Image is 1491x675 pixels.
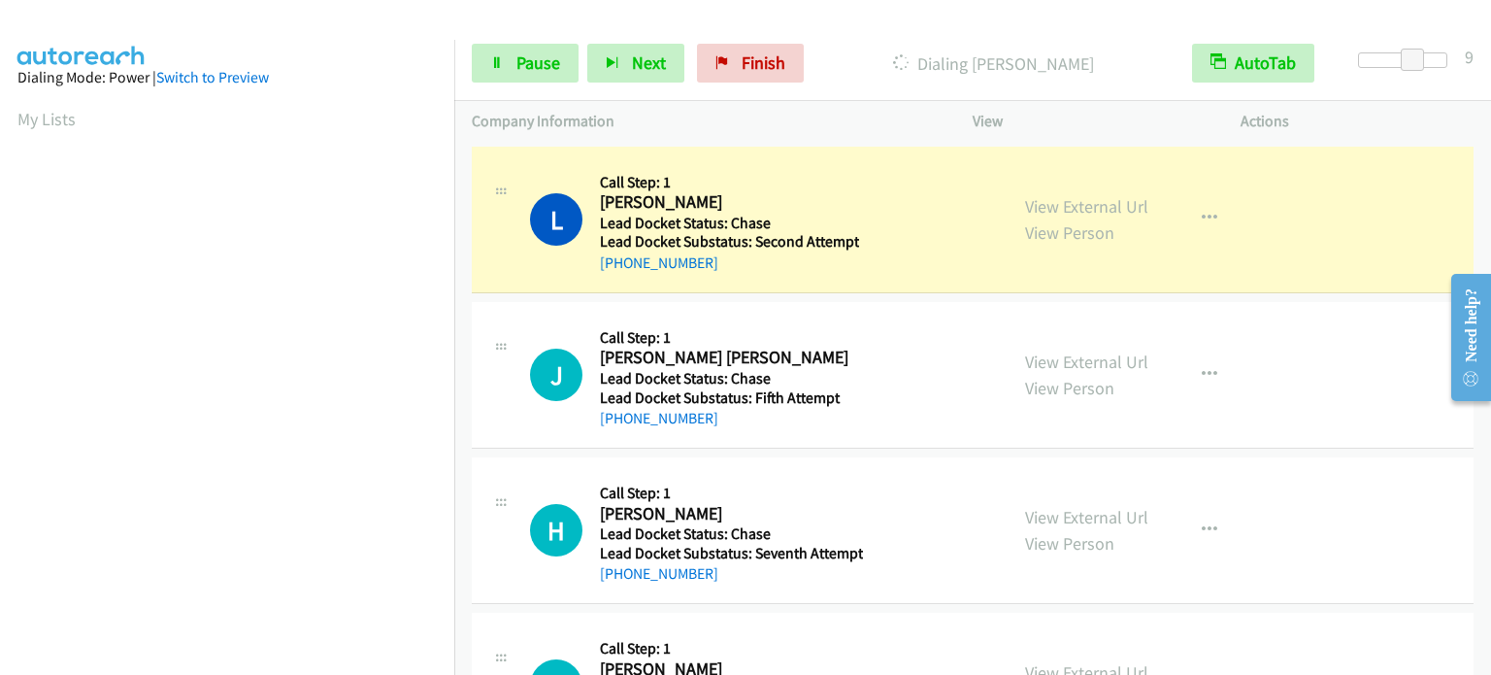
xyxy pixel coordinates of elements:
[600,214,859,233] h5: Lead Docket Status: Chase
[697,44,804,83] a: Finish
[600,253,718,272] a: [PHONE_NUMBER]
[1241,110,1474,133] p: Actions
[600,191,858,214] h2: [PERSON_NAME]
[600,564,718,583] a: [PHONE_NUMBER]
[600,544,863,563] h5: Lead Docket Substatus: Seventh Attempt
[1465,44,1474,70] div: 9
[1025,221,1114,244] a: View Person
[600,369,858,388] h5: Lead Docket Status: Chase
[600,484,863,503] h5: Call Step: 1
[530,349,582,401] h1: J
[156,68,269,86] a: Switch to Preview
[587,44,684,83] button: Next
[600,524,863,544] h5: Lead Docket Status: Chase
[830,51,1157,77] p: Dialing [PERSON_NAME]
[530,349,582,401] div: The call is yet to be attempted
[600,388,858,408] h5: Lead Docket Substatus: Fifth Attempt
[530,193,582,246] h1: L
[1025,351,1148,373] a: View External Url
[600,639,858,658] h5: Call Step: 1
[600,232,859,252] h5: Lead Docket Substatus: Second Attempt
[1025,195,1148,218] a: View External Url
[516,51,560,74] span: Pause
[1025,506,1148,528] a: View External Url
[472,44,579,83] a: Pause
[632,51,666,74] span: Next
[742,51,785,74] span: Finish
[600,409,718,427] a: [PHONE_NUMBER]
[1436,260,1491,415] iframe: Resource Center
[600,503,858,525] h2: [PERSON_NAME]
[600,347,858,369] h2: [PERSON_NAME] [PERSON_NAME]
[530,504,582,557] div: The call is yet to be attempted
[530,504,582,557] h1: H
[600,173,859,192] h5: Call Step: 1
[1192,44,1314,83] button: AutoTab
[17,108,76,130] a: My Lists
[472,110,938,133] p: Company Information
[1025,377,1114,399] a: View Person
[1025,532,1114,555] a: View Person
[973,110,1206,133] p: View
[600,328,858,348] h5: Call Step: 1
[17,66,437,89] div: Dialing Mode: Power |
